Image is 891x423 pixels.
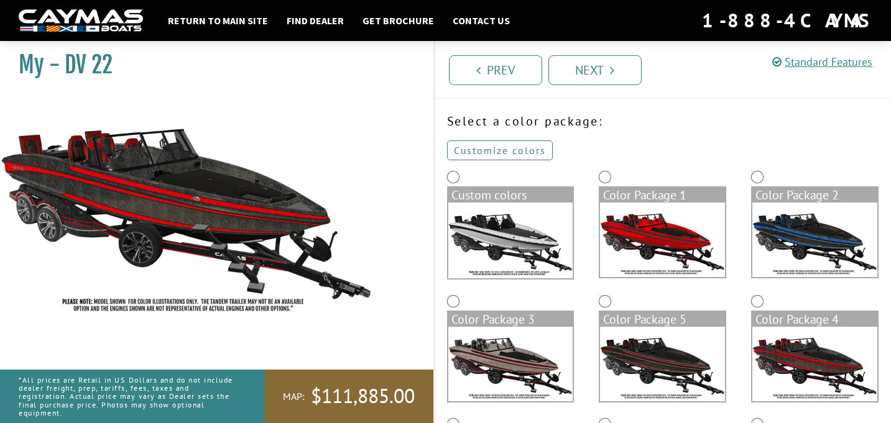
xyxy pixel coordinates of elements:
[752,327,877,401] img: color_package_366.png
[600,312,725,327] div: Color Package 5
[600,188,725,202] div: Color Package 1
[448,312,573,327] div: Color Package 3
[283,390,305,403] span: MAP:
[548,55,642,85] a: Next
[600,202,725,277] img: color_package_362.png
[280,12,350,29] a: Find Dealer
[752,202,877,277] img: color_package_363.png
[600,327,725,401] img: color_package_365.png
[752,188,877,202] div: Color Package 2
[19,370,236,423] p: *All prices are Retail in US Dollars and do not include dealer freight, prep, tariffs, fees, taxe...
[311,383,415,409] span: $111,885.00
[446,12,516,29] a: Contact Us
[447,140,553,160] a: Customize colors
[19,51,402,79] h1: My - DV 22
[752,312,877,327] div: Color Package 4
[448,327,573,401] img: color_package_364.png
[448,202,573,278] img: DV22-Base-Layer.png
[702,7,872,34] div: 1-888-4CAYMAS
[449,55,542,85] a: Prev
[264,370,433,423] a: MAP:$111,885.00
[162,12,274,29] a: Return to main site
[356,12,440,29] a: Get Brochure
[448,188,573,202] div: Custom colors
[447,112,879,130] p: Select a color package:
[772,55,872,69] a: Standard Features
[19,9,143,32] img: white-logo-c9c8dbefe5ff5ceceb0f0178aa75bf4bb51f6bca0971e226c86eb53dfe498488.png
